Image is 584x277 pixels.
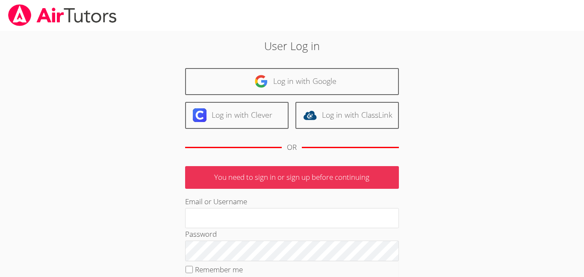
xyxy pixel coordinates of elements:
div: OR [287,141,297,154]
img: airtutors_banner-c4298cdbf04f3fff15de1276eac7730deb9818008684d7c2e4769d2f7ddbe033.png [7,4,118,26]
img: google-logo-50288ca7cdecda66e5e0955fdab243c47b7ad437acaf1139b6f446037453330a.svg [254,74,268,88]
a: Log in with Google [185,68,399,95]
label: Remember me [195,265,243,274]
h2: User Log in [134,38,450,54]
label: Email or Username [185,197,247,206]
p: You need to sign in or sign up before continuing [185,166,399,189]
label: Password [185,229,217,239]
a: Log in with Clever [185,102,289,129]
a: Log in with ClassLink [295,102,399,129]
img: clever-logo-6eab21bc6e7a338710f1a6ff85c0baf02591cd810cc4098c63d3a4b26e2feb20.svg [193,108,206,122]
img: classlink-logo-d6bb404cc1216ec64c9a2012d9dc4662098be43eaf13dc465df04b49fa7ab582.svg [303,108,317,122]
